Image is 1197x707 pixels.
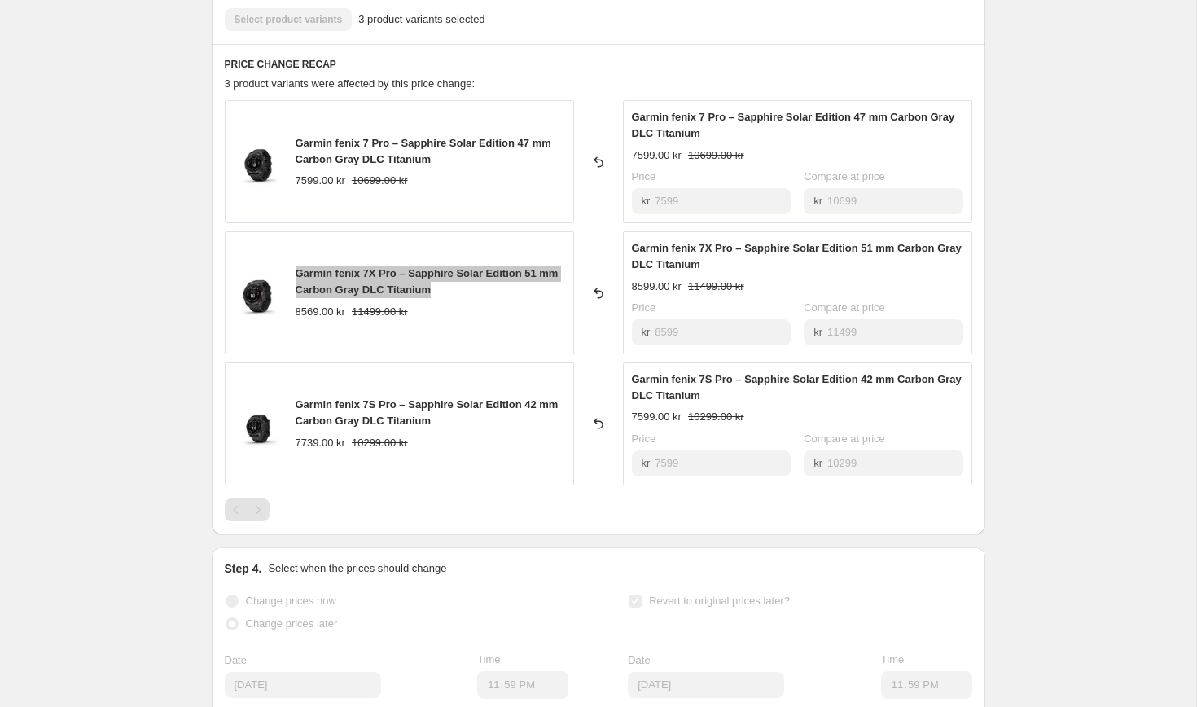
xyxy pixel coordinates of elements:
nav: Pagination [225,498,270,521]
span: Revert to original prices later? [649,595,790,607]
strike: 10699.00 kr [688,147,744,164]
span: Garmin fenix 7 Pro – Sapphire Solar Edition 47 mm Carbon Gray DLC Titanium [296,137,551,165]
span: Garmin fenix 7S Pro – Sapphire Solar Edition 42 mm Carbon Gray DLC Titanium [296,398,559,427]
strike: 11499.00 kr [352,304,408,320]
input: 9/29/2025 [225,672,381,698]
span: Garmin fenix 7X Pro – Sapphire Solar Edition 51 mm Carbon Gray DLC Titanium [632,242,962,270]
h6: PRICE CHANGE RECAP [225,58,972,71]
img: Garmin_1_sonarstore_4c84c34e-721b-44bf-a222-c89146b5d5a3_80x.webp [234,138,283,187]
span: kr [642,326,651,338]
span: Price [632,301,656,314]
span: kr [642,195,651,207]
span: Compare at price [804,301,885,314]
span: 3 product variants selected [358,11,484,28]
span: Time [477,653,500,665]
div: 7599.00 kr [296,173,345,189]
input: 12:00 [477,671,568,699]
img: fenix7pro_1_80x.webp [234,269,283,318]
input: 9/29/2025 [628,672,784,698]
span: Price [632,433,656,445]
span: Garmin fenix 7X Pro – Sapphire Solar Edition 51 mm Carbon Gray DLC Titanium [296,267,559,296]
span: Compare at price [804,170,885,182]
span: Garmin fenix 7S Pro – Sapphire Solar Edition 42 mm Carbon Gray DLC Titanium [632,373,962,402]
div: 8599.00 kr [632,279,682,295]
span: Change prices now [246,595,336,607]
strike: 11499.00 kr [688,279,744,295]
span: Change prices later [246,617,338,630]
strike: 10699.00 kr [352,173,408,189]
div: 8569.00 kr [296,304,345,320]
span: kr [813,457,822,469]
div: 7599.00 kr [632,409,682,425]
span: Date [628,654,650,666]
span: Date [225,654,247,666]
strike: 10299.00 kr [688,409,744,425]
span: kr [813,195,822,207]
span: kr [813,326,822,338]
input: 12:00 [881,671,972,699]
span: 3 product variants were affected by this price change: [225,77,476,90]
span: Garmin fenix 7 Pro – Sapphire Solar Edition 47 mm Carbon Gray DLC Titanium [632,111,955,139]
div: 7739.00 kr [296,435,345,451]
img: Garmin_1_sonarstore_520fe279-4102-40e6-8b3c-b76b493e5201_80x.webp [234,399,283,448]
p: Select when the prices should change [268,560,446,577]
span: Time [881,653,904,665]
span: Compare at price [804,433,885,445]
div: 7599.00 kr [632,147,682,164]
h2: Step 4. [225,560,262,577]
span: Price [632,170,656,182]
strike: 10299.00 kr [352,435,408,451]
span: kr [642,457,651,469]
